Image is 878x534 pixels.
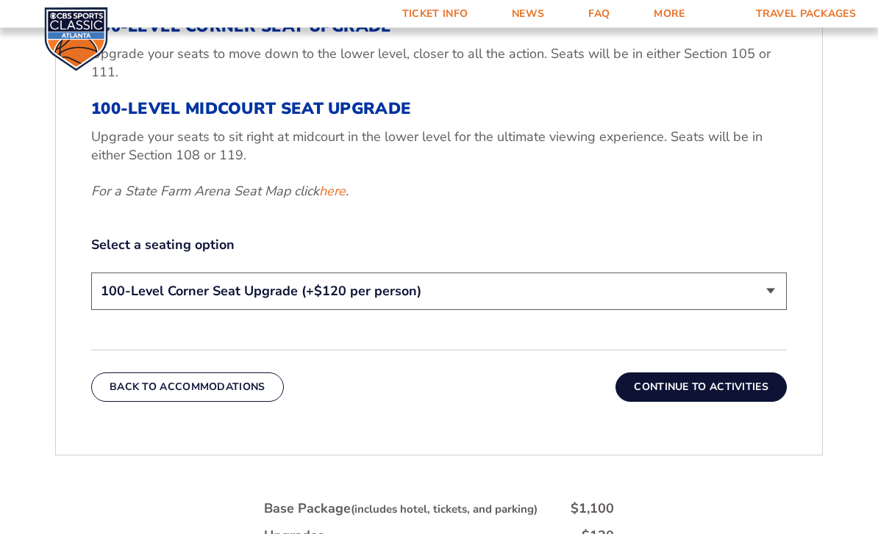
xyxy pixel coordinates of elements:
[319,183,346,201] a: here
[91,46,787,82] p: Upgrade your seats to move down to the lower level, closer to all the action. Seats will be in ei...
[615,373,787,403] button: Continue To Activities
[571,500,614,519] div: $1,100
[264,500,538,519] div: Base Package
[351,502,538,517] small: (includes hotel, tickets, and parking)
[91,183,349,201] em: For a State Farm Arena Seat Map click .
[91,373,284,403] button: Back To Accommodations
[91,100,787,119] h3: 100-Level Midcourt Seat Upgrade
[44,7,108,71] img: CBS Sports Classic
[91,237,787,255] label: Select a seating option
[91,129,787,165] p: Upgrade your seats to sit right at midcourt in the lower level for the ultimate viewing experienc...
